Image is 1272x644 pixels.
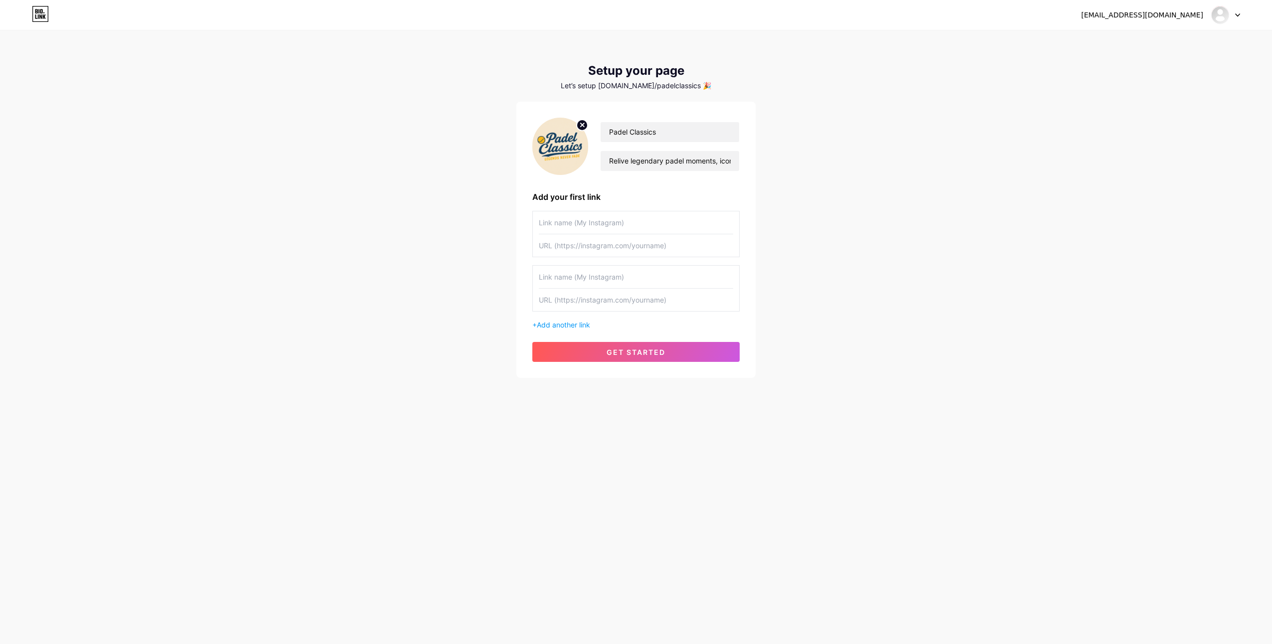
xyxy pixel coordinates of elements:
div: [EMAIL_ADDRESS][DOMAIN_NAME] [1081,10,1203,20]
img: padelclassics [1211,5,1230,24]
div: + [532,320,740,330]
input: bio [601,151,739,171]
input: Link name (My Instagram) [539,266,733,288]
input: Link name (My Instagram) [539,211,733,234]
input: Your name [601,122,739,142]
button: get started [532,342,740,362]
div: Setup your page [516,64,756,78]
span: Add another link [537,321,590,329]
span: get started [607,348,665,356]
img: profile pic [532,118,588,175]
input: URL (https://instagram.com/yourname) [539,234,733,257]
input: URL (https://instagram.com/yourname) [539,289,733,311]
div: Add your first link [532,191,740,203]
div: Let’s setup [DOMAIN_NAME]/padelclassics 🎉 [516,82,756,90]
